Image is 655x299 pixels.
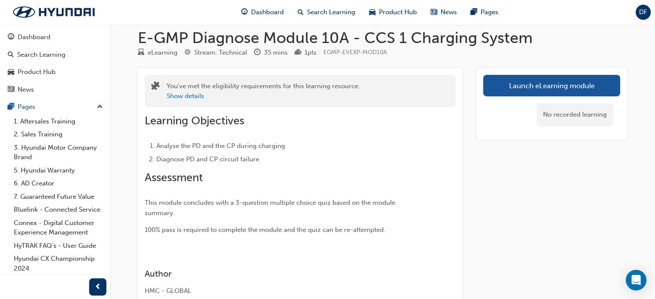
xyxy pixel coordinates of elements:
[264,48,288,58] div: 35 mins
[304,48,317,58] div: 1 pts
[156,142,285,150] span: Analyse the PD and the CP during charging
[3,28,106,99] button: DashboardSearch LearningProduct HubNews
[295,47,317,58] div: Points
[145,171,203,184] span: Assessment
[483,75,620,96] a: Launch eLearning module
[10,239,106,253] a: HyTRAK FAQ's - User Guide
[369,7,376,18] span: car-icon
[18,67,56,77] div: Product Hub
[10,190,106,203] a: 7. Guaranteed Future Value
[145,286,425,296] div: HMC - GLOBAL
[184,49,191,57] span: target-icon
[95,282,101,293] span: prev-icon
[4,3,103,21] img: Trak
[3,99,106,115] button: Pages
[10,141,106,164] a: 3. Hyundai Motor Company Brand
[17,50,65,60] div: Search Learning
[251,7,284,17] span: Dashboard
[431,7,437,18] span: news-icon
[241,7,248,18] span: guage-icon
[537,103,613,126] div: No recorded learning
[362,3,424,21] a: car-iconProduct Hub
[481,7,498,17] span: Pages
[194,48,247,58] div: Stream: Technical
[10,252,106,275] a: Hyundai CX Championship 2024
[8,86,14,94] span: news-icon
[471,7,477,18] span: pages-icon
[10,128,106,141] a: 2. Sales Training
[145,199,397,217] span: This module concludes with a 3-question multiple choice quiz based on the module summary.
[10,177,106,190] a: 6. AD Creator
[441,7,457,17] span: News
[145,226,385,234] span: 100% pass is required to complete the module and the quiz can be re-attempted.
[138,49,144,57] span: learningResourceType_ELEARNING-icon
[10,216,106,239] a: Connex - Digital Customer Experience Management
[151,82,160,92] span: puzzle-icon
[298,7,304,18] span: search-icon
[138,28,627,47] h1: E-GMP Diagnose Module 10A - CCS 1 Charging System
[636,5,651,20] button: DF
[18,32,50,42] div: Dashboard
[167,91,204,101] button: Show details
[254,49,261,57] span: clock-icon
[138,47,177,58] div: Type
[10,115,106,128] a: 1. Aftersales Training
[8,51,14,59] span: search-icon
[3,64,106,80] a: Product Hub
[424,3,464,21] a: news-iconNews
[18,102,35,112] div: Pages
[184,47,247,58] div: Stream
[379,7,417,17] span: Product Hub
[8,103,14,111] span: pages-icon
[3,82,106,98] a: News
[307,7,355,17] span: Search Learning
[3,29,106,45] a: Dashboard
[10,203,106,216] a: Bluelink - Connected Service
[254,47,288,58] div: Duration
[626,270,646,290] div: Open Intercom Messenger
[156,155,259,163] span: Diagnose PD and CP circuit failure
[8,34,14,41] span: guage-icon
[234,3,291,21] a: guage-iconDashboard
[10,164,106,177] a: 5. Hyundai Warranty
[323,49,387,56] span: Learning resource code
[8,68,14,76] span: car-icon
[291,3,362,21] a: search-iconSearch Learning
[145,269,425,279] h3: Author
[464,3,505,21] a: pages-iconPages
[148,48,177,58] div: eLearning
[639,7,647,17] span: DF
[145,114,244,127] span: Learning Objectives
[3,47,106,63] a: Search Learning
[295,49,301,57] span: podium-icon
[97,102,103,113] span: up-icon
[18,85,34,95] div: News
[167,81,360,101] div: You've met the eligibility requirements for this learning resource.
